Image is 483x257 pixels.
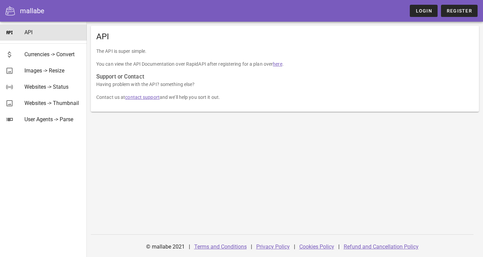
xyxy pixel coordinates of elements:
[125,94,160,100] a: contact support
[273,61,282,67] a: here
[294,239,295,255] div: |
[24,29,81,36] div: API
[24,84,81,90] div: Websites -> Status
[142,239,189,255] div: © mallabe 2021
[91,26,479,47] div: API
[344,243,419,250] a: Refund and Cancellation Policy
[256,243,290,250] a: Privacy Policy
[299,243,334,250] a: Cookies Policy
[96,81,474,88] p: Having problem with the API? something else?
[96,47,474,55] p: The API is super simple.
[20,6,44,16] div: mallabe
[24,116,81,123] div: User Agents -> Parse
[96,73,474,81] h3: Support or Contact
[441,5,478,17] a: Register
[415,8,432,14] span: Login
[446,8,472,14] span: Register
[96,60,474,68] p: You can view the API Documentation over RapidAPI after registering for a plan over .
[338,239,340,255] div: |
[24,67,81,74] div: Images -> Resize
[189,239,190,255] div: |
[24,51,81,58] div: Currencies -> Convert
[96,93,474,101] p: Contact us at and we’ll help you sort it out.
[194,243,247,250] a: Terms and Conditions
[24,100,81,106] div: Websites -> Thumbnail
[251,239,252,255] div: |
[410,5,437,17] a: Login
